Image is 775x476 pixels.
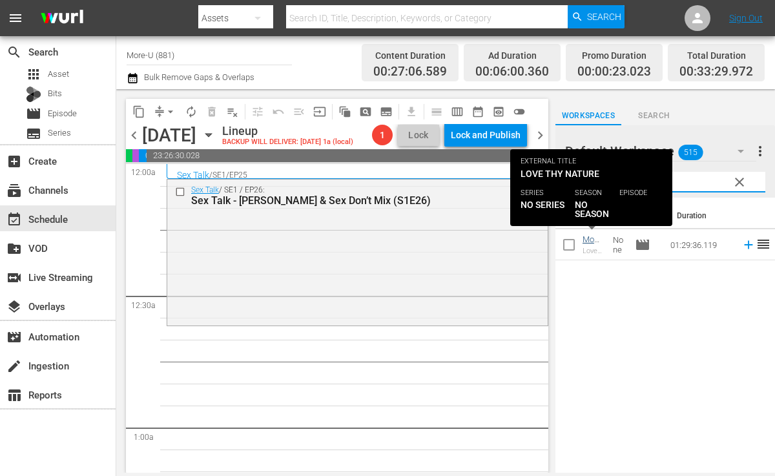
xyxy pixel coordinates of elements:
p: 1 [530,171,534,180]
span: 515 [678,139,703,166]
svg: Add to Schedule [741,238,756,252]
span: Series [26,126,41,141]
span: chevron_right [532,127,548,143]
span: arrow_drop_down [164,105,177,118]
span: Search [621,109,687,123]
span: 24 hours Lineup View is OFF [509,101,530,122]
span: Month Calendar View [468,101,488,122]
th: Duration [669,198,747,234]
span: 00:00:23.023 [577,65,651,79]
div: Sex Talk - [PERSON_NAME] & Sex Don’t Mix (S1E26) [191,194,480,207]
div: BACKUP WILL DELIVER: [DATE] 1a (local) [222,138,353,147]
span: 00:00:23.023 [132,149,139,162]
span: Schedule [6,212,22,227]
span: 23:26:30.028 [147,149,548,162]
button: reorder [527,184,540,197]
span: Automation [6,329,22,345]
span: 00:06:00.360 [126,149,132,162]
span: Create Search Block [355,101,376,122]
span: Create [6,154,22,169]
span: Bits [48,87,62,100]
p: / [209,171,212,180]
div: Content Duration [373,47,447,65]
th: Type [634,198,669,234]
span: playlist_remove_outlined [226,105,239,118]
div: Default Workspace [565,133,756,169]
p: SE1 / [212,171,229,180]
div: / SE1 / EP26: [191,185,480,207]
span: more_vert [752,143,768,159]
span: Lock [403,129,434,142]
span: Asset [26,67,41,82]
p: EP25 [229,171,247,180]
span: Ingestion [6,358,22,374]
button: Search [568,5,625,28]
span: Episode [26,106,41,121]
div: Love Thy Nature [583,247,603,255]
span: Workspaces [555,109,621,123]
span: Search [6,45,22,60]
span: View Backup [488,101,509,122]
a: Sex Talk [191,185,219,194]
span: Refresh All Search Blocks [330,99,355,124]
span: Download as CSV [397,99,422,124]
span: Select an event to delete [201,101,222,122]
a: Sign Out [729,13,763,23]
span: 1 [372,130,393,140]
div: Lock and Publish [451,123,521,147]
div: [DATE] [142,125,196,146]
span: auto_awesome_motion_outlined [338,105,351,118]
span: Update Metadata from Key Asset [309,101,330,122]
div: Lineup [222,124,353,138]
span: 00:33:29.972 [679,65,753,79]
div: Promo Duration [577,47,651,65]
span: Reports [6,388,22,403]
span: subtitles_outlined [380,105,393,118]
span: toggle_off [513,105,526,118]
span: Episode [48,107,77,120]
span: Asset [48,68,69,81]
div: Total Duration [679,47,753,65]
th: Title [583,198,605,234]
span: VOD [6,241,22,256]
span: Clear Lineup [222,101,243,122]
th: Ext. ID [605,198,634,234]
span: date_range_outlined [471,105,484,118]
span: Remove Gaps & Overlaps [149,101,181,122]
span: reorder [756,236,771,252]
span: menu [8,10,23,26]
a: Movies - Love Thy Nature [583,234,600,293]
button: more_vert [752,136,768,167]
span: Episode [635,237,650,253]
span: Overlays [6,299,22,315]
span: pageview_outlined [359,105,372,118]
button: Lock [398,125,439,146]
span: Bulk Remove Gaps & Overlaps [142,72,254,82]
span: chevron_left [126,127,142,143]
span: Series [48,127,71,140]
span: Loop Content [181,101,201,122]
td: None [608,229,630,260]
span: clear [732,174,747,190]
span: Copy Lineup [129,101,149,122]
span: Live Streaming [6,270,22,285]
span: Customize Events [243,99,268,124]
button: Lock and Publish [444,123,527,147]
span: input [313,105,326,118]
span: Create Series Block [376,101,397,122]
div: Bits [26,87,41,102]
span: Search [587,5,621,28]
span: Channels [6,183,22,198]
span: Revert to Primary Episode [268,101,289,122]
img: ans4CAIJ8jUAAAAAAAAAAAAAAAAAAAAAAAAgQb4GAAAAAAAAAAAAAAAAAAAAAAAAJMjXAAAAAAAAAAAAAAAAAAAAAAAAgAT5G... [31,3,93,34]
td: 01:29:36.119 [665,229,736,260]
span: 00:27:06.589 [373,65,447,79]
span: 00:06:00.360 [475,65,549,79]
span: compress [153,105,166,118]
span: preview_outlined [492,105,505,118]
span: 00:27:06.589 [139,149,147,162]
div: Ad Duration [475,47,549,65]
span: Fill episodes with ad slates [289,101,309,122]
span: reorder [527,184,540,198]
button: clear [728,171,749,192]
